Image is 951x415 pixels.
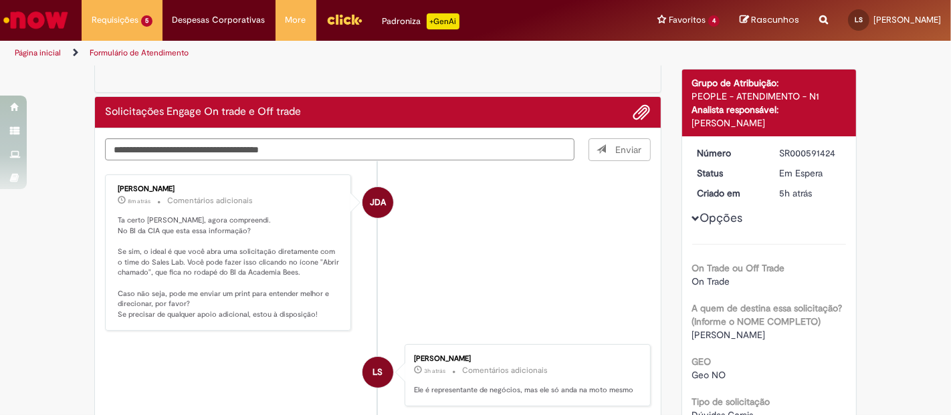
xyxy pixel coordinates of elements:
div: Grupo de Atribuição: [692,76,847,90]
div: Analista responsável: [692,103,847,116]
span: [PERSON_NAME] [692,329,766,341]
span: [PERSON_NAME] [873,14,941,25]
span: On Trade [692,275,730,287]
a: Página inicial [15,47,61,58]
span: 3h atrás [424,367,445,375]
p: Ele é representante de negócios, mas ele só anda na moto mesmo [414,385,637,396]
span: Rascunhos [751,13,799,26]
b: Tipo de solicitação [692,396,770,408]
div: SR000591424 [779,146,841,160]
span: 4 [708,15,720,27]
span: More [286,13,306,27]
span: Favoritos [669,13,706,27]
dt: Número [688,146,770,160]
div: [PERSON_NAME] [414,355,637,363]
ul: Trilhas de página [10,41,624,65]
span: 5h atrás [779,187,812,199]
time: 29/09/2025 14:01:59 [424,367,445,375]
button: Adicionar anexos [633,104,651,121]
span: LS [855,15,863,24]
span: 5 [141,15,152,27]
span: Geo NO [692,369,726,381]
span: Despesas Corporativas [173,13,266,27]
dt: Status [688,166,770,180]
img: ServiceNow [1,7,70,33]
b: A quem de destina essa solicitação? (Informe o NOME COMPLETO) [692,302,843,327]
a: Formulário de Atendimento [90,47,189,58]
div: 29/09/2025 11:49:11 [779,186,841,200]
span: LS [373,356,383,388]
b: On Trade ou Off Trade [692,262,785,274]
time: 29/09/2025 11:49:11 [779,187,812,199]
small: Comentários adicionais [167,195,253,206]
div: [PERSON_NAME] [118,185,340,193]
span: Requisições [92,13,138,27]
p: +GenAi [427,13,459,29]
div: Padroniza [383,13,459,29]
span: 8m atrás [128,197,150,205]
img: click_logo_yellow_360x200.png [326,9,362,29]
div: PEOPLE - ATENDIMENTO - N1 [692,90,847,103]
a: Rascunhos [740,14,799,27]
div: [PERSON_NAME] [692,116,847,130]
b: GEO [692,356,712,368]
dt: Criado em [688,186,770,200]
div: Jessica De Andrade [362,187,393,218]
small: Comentários adicionais [462,365,548,376]
textarea: Digite sua mensagem aqui... [105,138,574,160]
time: 29/09/2025 16:41:15 [128,197,150,205]
div: Em Espera [779,166,841,180]
div: Laysa Silva Sousa [362,357,393,388]
p: Ta certo [PERSON_NAME], agora compreendi. No BI da CIA que esta essa informação? Se sim, o ideal ... [118,215,340,320]
h2: Solicitações Engage On trade e Off trade Histórico de tíquete [105,106,301,118]
span: JDA [370,186,386,219]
